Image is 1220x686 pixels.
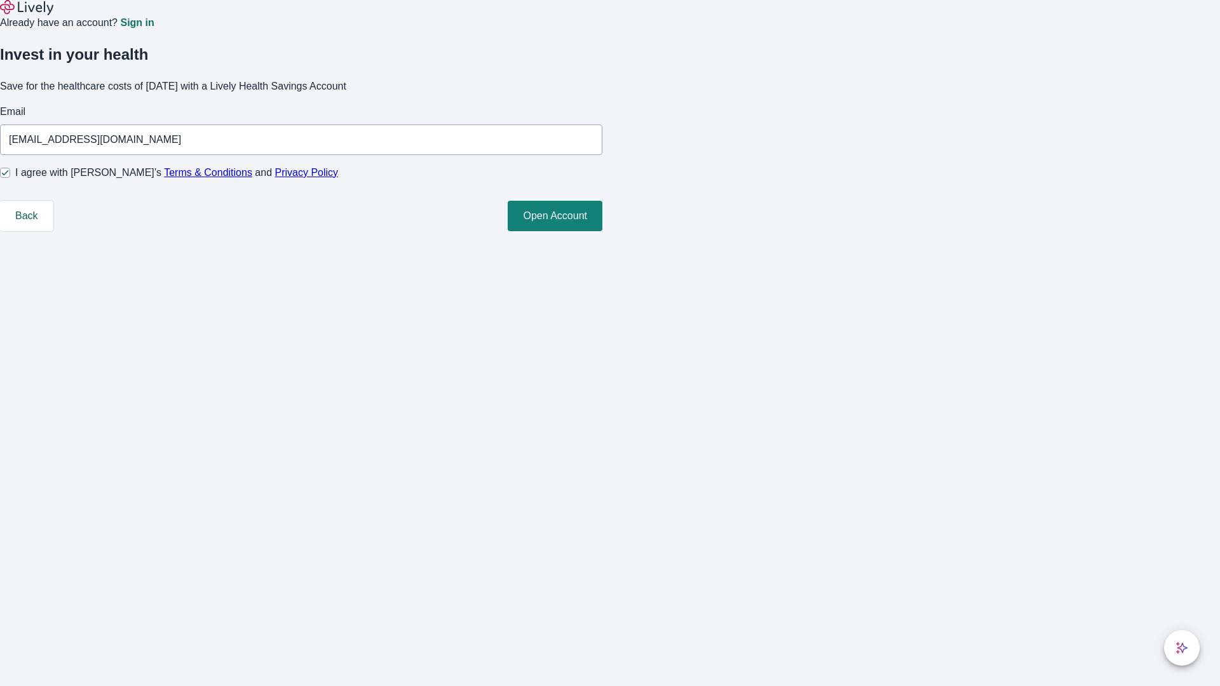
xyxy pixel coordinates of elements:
a: Sign in [120,18,154,28]
button: chat [1164,630,1200,666]
a: Terms & Conditions [164,167,252,178]
span: I agree with [PERSON_NAME]’s and [15,165,338,180]
button: Open Account [508,201,602,231]
svg: Lively AI Assistant [1176,642,1188,654]
a: Privacy Policy [275,167,339,178]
